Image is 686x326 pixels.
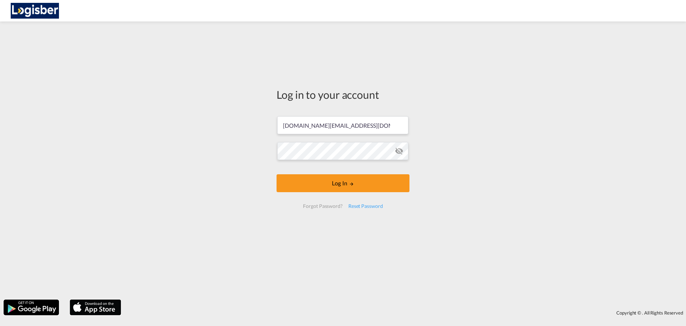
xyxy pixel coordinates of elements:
[395,147,403,155] md-icon: icon-eye-off
[277,116,408,134] input: Enter email/phone number
[3,299,60,316] img: google.png
[11,3,59,19] img: d7a75e507efd11eebffa5922d020a472.png
[125,307,686,319] div: Copyright © . All Rights Reserved
[277,174,409,192] button: LOGIN
[300,200,345,213] div: Forgot Password?
[69,299,122,316] img: apple.png
[277,87,409,102] div: Log in to your account
[346,200,386,213] div: Reset Password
